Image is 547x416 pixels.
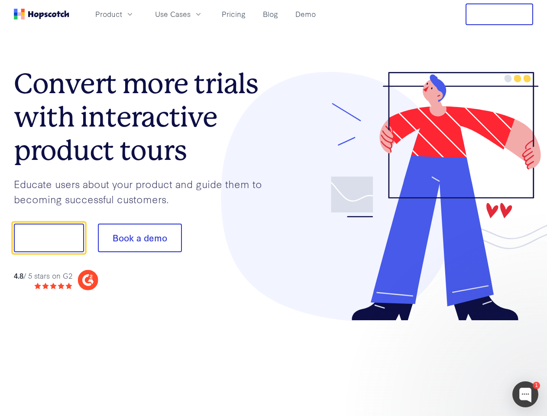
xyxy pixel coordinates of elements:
a: Demo [292,7,319,21]
h1: Convert more trials with interactive product tours [14,67,274,167]
strong: 4.8 [14,270,23,280]
div: / 5 stars on G2 [14,270,72,281]
span: Product [95,9,122,19]
button: Product [90,7,139,21]
p: Educate users about your product and guide them to becoming successful customers. [14,176,274,206]
button: Use Cases [150,7,208,21]
button: Book a demo [98,224,182,252]
a: Home [14,9,69,19]
span: Use Cases [155,9,191,19]
a: Blog [259,7,282,21]
div: 1 [533,382,540,389]
button: Show me! [14,224,84,252]
a: Pricing [218,7,249,21]
button: Free Trial [466,3,533,25]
